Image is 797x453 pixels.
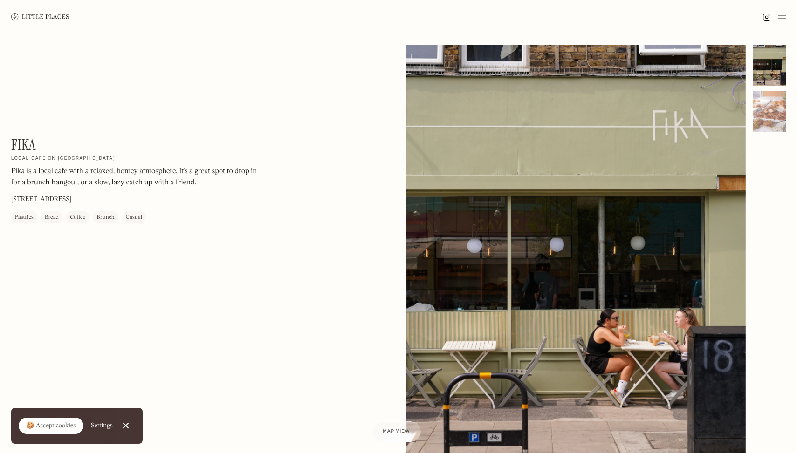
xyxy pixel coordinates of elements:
[45,213,59,222] div: Bread
[19,418,83,434] a: 🍪 Accept cookies
[126,213,142,222] div: Casual
[91,415,113,436] a: Settings
[70,213,85,222] div: Coffee
[11,136,36,154] h1: Fika
[96,213,114,222] div: Brunch
[11,166,263,188] p: Fika is a local cafe with a relaxed, homey atmosphere. It's a great spot to drop in for a brunch ...
[383,429,410,434] span: Map view
[117,416,135,435] a: Close Cookie Popup
[15,213,34,222] div: Pastries
[11,156,115,162] h2: Local cafe on [GEOGRAPHIC_DATA]
[26,421,76,431] div: 🍪 Accept cookies
[91,422,113,429] div: Settings
[11,195,71,204] p: [STREET_ADDRESS]
[372,421,421,442] a: Map view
